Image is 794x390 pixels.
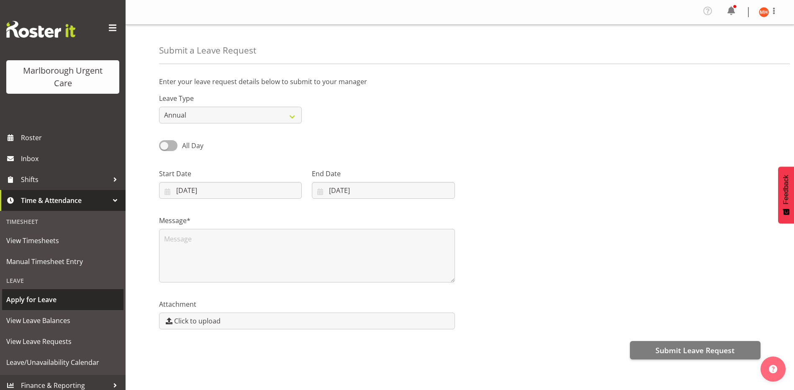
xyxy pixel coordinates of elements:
div: Leave [2,272,123,289]
span: Submit Leave Request [655,345,735,356]
span: Click to upload [174,316,221,326]
img: margret-hall11842.jpg [759,7,769,17]
a: View Timesheets [2,230,123,251]
span: Manual Timesheet Entry [6,255,119,268]
h4: Submit a Leave Request [159,46,256,55]
span: Shifts [21,173,109,186]
div: Marlborough Urgent Care [15,64,111,90]
span: Feedback [782,175,790,204]
button: Feedback - Show survey [778,167,794,223]
span: View Leave Balances [6,314,119,327]
label: Attachment [159,299,455,309]
a: Leave/Unavailability Calendar [2,352,123,373]
a: View Leave Balances [2,310,123,331]
a: Manual Timesheet Entry [2,251,123,272]
img: Rosterit website logo [6,21,75,38]
span: All Day [182,141,203,150]
span: View Timesheets [6,234,119,247]
label: End Date [312,169,455,179]
div: Timesheet [2,213,123,230]
span: Inbox [21,152,121,165]
a: Apply for Leave [2,289,123,310]
button: Submit Leave Request [630,341,761,359]
span: Roster [21,131,121,144]
label: Start Date [159,169,302,179]
label: Message* [159,216,455,226]
span: Time & Attendance [21,194,109,207]
a: View Leave Requests [2,331,123,352]
input: Click to select... [159,182,302,199]
p: Enter your leave request details below to submit to your manager [159,77,761,87]
input: Click to select... [312,182,455,199]
span: Apply for Leave [6,293,119,306]
span: View Leave Requests [6,335,119,348]
img: help-xxl-2.png [769,365,777,373]
label: Leave Type [159,93,302,103]
span: Leave/Unavailability Calendar [6,356,119,369]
